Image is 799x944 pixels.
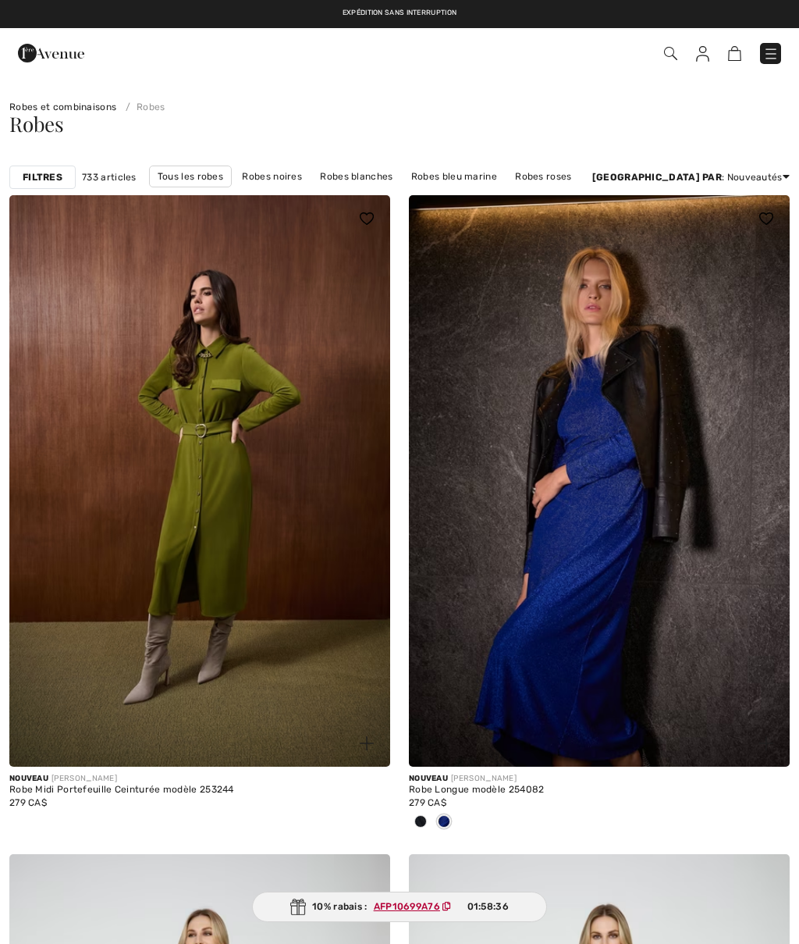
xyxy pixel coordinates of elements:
a: Robes [PERSON_NAME] [280,187,405,208]
span: 733 articles [82,170,137,184]
div: : Nouveautés [592,170,790,184]
img: Robe Longue modèle 254082. Noir [409,195,790,767]
span: 279 CA$ [409,797,446,808]
div: Robe Midi Portefeuille Ceinturée modèle 253244 [9,785,390,796]
img: plus_v2.svg [360,736,374,750]
img: heart_black_full.svg [360,212,374,225]
ins: AFP10699A76 [374,901,440,912]
img: Robe Midi Portefeuille Ceinturée modèle 253244. Artichoke [9,195,390,767]
a: Robes bleu marine [403,166,505,187]
a: Robes noires [234,166,310,187]
div: 10% rabais : [252,892,547,922]
a: 1ère Avenue [18,45,84,59]
img: Mes infos [696,46,709,62]
span: 01:58:36 [467,899,509,914]
span: Nouveau [409,774,448,783]
a: Robes et combinaisons [9,102,116,112]
div: Robe Longue modèle 254082 [409,785,790,796]
span: Nouveau [9,774,48,783]
img: plus_v2.svg [759,736,773,750]
a: Robes blanches [312,166,400,187]
span: Robes [9,110,64,137]
div: Royal Sapphire 163 [432,810,456,835]
a: Robes roses [507,166,579,187]
img: Panier d'achat [728,46,741,61]
div: [PERSON_NAME] [409,773,790,785]
div: [PERSON_NAME] [9,773,390,785]
div: Black [409,810,432,835]
img: Recherche [664,47,677,60]
a: Robes longues [407,187,490,208]
a: Robes [119,102,165,112]
img: 1ère Avenue [18,37,84,69]
span: 279 CA$ [9,797,47,808]
strong: Filtres [23,170,62,184]
a: Robes courtes [492,187,575,208]
img: heart_black_full.svg [759,212,773,225]
img: Menu [763,46,779,62]
img: Gift.svg [290,899,306,915]
strong: [GEOGRAPHIC_DATA] par [592,172,722,183]
a: Robes [PERSON_NAME] [153,187,278,208]
a: Tous les robes [149,166,232,187]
